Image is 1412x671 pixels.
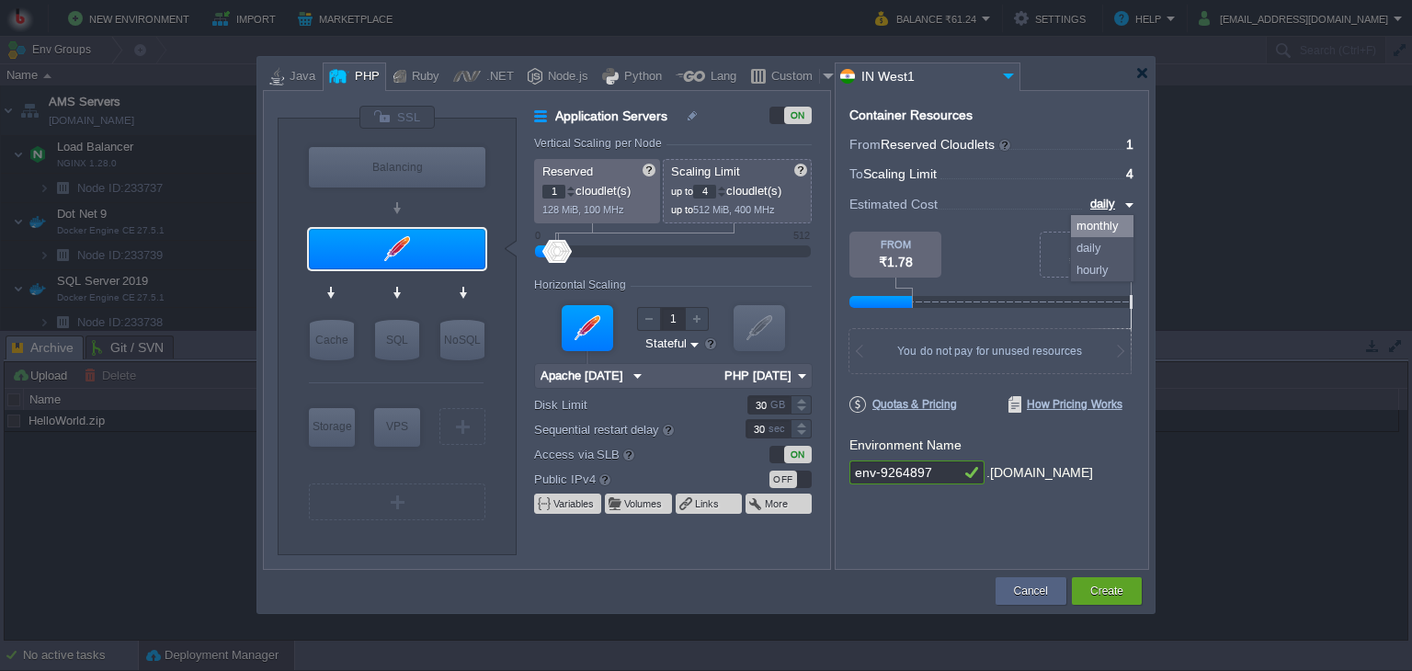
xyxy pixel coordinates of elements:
div: .NET [481,63,514,91]
div: SQL Databases [375,320,419,360]
div: Create New Layer [439,408,485,445]
div: Python [619,63,662,91]
button: More [765,496,790,511]
label: Public IPv4 [534,469,721,489]
p: cloudlet(s) [542,179,654,199]
span: Scaling Limit [671,165,740,178]
div: monthly [1071,215,1133,237]
div: Elastic VPS [374,408,420,447]
div: sec [769,420,789,438]
div: SQL [375,320,419,360]
div: VPS [374,408,420,445]
span: 1 [1126,137,1133,152]
span: 512 MiB, 400 MHz [693,204,775,215]
button: Volumes [624,496,664,511]
div: PHP [349,63,380,91]
span: From [849,137,881,152]
span: Reserved [542,165,593,178]
button: Cancel [1014,582,1048,600]
div: Ruby [406,63,439,91]
label: Disk Limit [534,395,721,415]
div: Custom [766,63,819,91]
div: TO [1041,240,1131,251]
div: GB [770,396,789,414]
div: Vertical Scaling per Node [534,137,666,150]
div: Node.js [542,63,588,91]
button: Create [1090,582,1123,600]
label: Access via SLB [534,444,721,464]
span: Scaling Limit [863,166,937,181]
span: up to [671,204,693,215]
div: Cache [310,320,354,360]
div: daily [1071,237,1133,259]
span: Estimated Cost [849,194,938,214]
p: cloudlet(s) [671,179,805,199]
span: Quotas & Pricing [849,396,957,413]
span: Reserved Cloudlets [881,137,1012,152]
div: OFF [769,471,797,488]
div: 0 [535,230,541,241]
span: ₹7.98 [1069,256,1103,270]
span: up to [671,186,693,197]
div: 512 [793,230,810,241]
div: Create New Layer [309,483,485,520]
button: Links [695,496,721,511]
div: FROM [849,239,941,250]
div: Storage [309,408,355,445]
span: To [849,166,863,181]
div: ON [784,446,812,463]
div: .[DOMAIN_NAME] [986,461,1093,485]
div: Application Servers [309,229,485,269]
span: 4 [1126,166,1133,181]
div: ON [784,107,812,124]
div: Container Resources [849,108,973,122]
div: NoSQL Databases [440,320,484,360]
div: Storage Containers [309,408,355,447]
span: ₹1.78 [879,255,913,269]
div: Java [284,63,315,91]
button: Variables [553,496,596,511]
div: Load Balancer [309,147,485,188]
label: Environment Name [849,438,962,452]
span: How Pricing Works [1008,396,1122,413]
div: NoSQL [440,320,484,360]
span: 128 MiB, 100 MHz [542,204,624,215]
div: Horizontal Scaling [534,279,631,291]
div: Lang [705,63,736,91]
div: Balancing [309,147,485,188]
label: Sequential restart delay [534,419,721,439]
div: hourly [1071,259,1133,281]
